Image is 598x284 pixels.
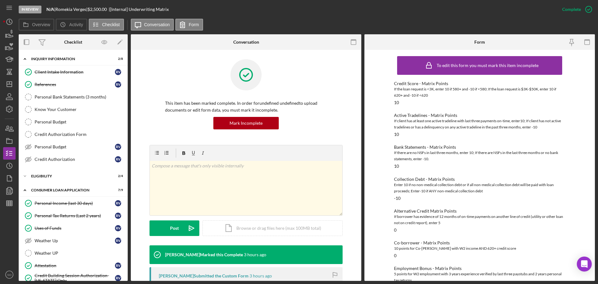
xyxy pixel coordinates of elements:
[46,7,54,12] b: N/A
[115,81,121,88] div: R V
[394,132,399,137] div: 10
[175,19,203,31] button: Form
[556,3,595,16] button: Complete
[35,213,115,218] div: Personal Tax Returns (Last 2 years)
[35,226,115,231] div: Uses of Funds
[35,94,124,99] div: Personal Bank Statements (3 months)
[170,220,179,236] div: Post
[35,70,115,75] div: Client Intake Information
[22,78,125,91] a: ReferencesRV
[115,275,121,281] div: R V
[69,22,83,27] label: Activity
[165,252,243,257] div: [PERSON_NAME] Marked this Complete
[394,228,396,233] div: 0
[230,117,263,129] div: Mark Incomplete
[159,273,249,278] div: [PERSON_NAME] Submitted the Custom Form
[394,86,565,99] div: If the loan request is <3K, enter 10 if 580+ and -10 if <580; If the loan request is $3K-$50K, en...
[22,153,125,166] a: Credit AuthorizationRV
[115,144,121,150] div: R V
[165,100,327,114] p: This item has been marked complete. In order for undefined undefined to upload documents or edit ...
[22,209,125,222] a: Personal Tax Returns (Last 2 years)RV
[22,128,125,141] a: Credit Authorization Form
[115,262,121,269] div: R V
[115,200,121,206] div: R V
[64,40,82,45] div: Checklist
[115,225,121,231] div: R V
[249,273,272,278] time: 2025-08-13 16:10
[115,213,121,219] div: R V
[233,40,259,45] div: Conversation
[32,22,50,27] label: Overview
[35,119,124,124] div: Personal Budget
[35,263,115,268] div: Attestation
[394,271,565,283] div: 5 points for W2 employment with 3 years experience verified by last three paystubs and 2 years pe...
[31,174,107,178] div: Eligibility
[394,150,565,162] div: If there are no NSFs in last three months, enter 10; If there are NSFs in the last three months o...
[244,252,266,257] time: 2025-08-13 16:10
[22,247,125,259] a: Weather UP
[437,63,539,68] div: To edit this form you must mark this item incomplete
[394,245,565,252] div: 10 points for Co-[PERSON_NAME] with W2 income AND 620+ credit score
[144,22,170,27] label: Conversation
[55,7,88,12] div: Romekia Verges |
[112,188,123,192] div: 7 / 9
[19,6,41,13] div: In Review
[35,82,115,87] div: References
[394,182,565,194] div: Enter 10 if no non-medical collection debt or if all non-medical collection debt will be paid wit...
[112,174,123,178] div: 2 / 4
[394,253,396,258] div: 0
[35,144,115,149] div: Personal Budget
[22,197,125,209] a: Personal Income (last 30 days)RV
[7,273,12,277] text: SO
[56,19,87,31] button: Activity
[149,220,199,236] button: Post
[88,7,109,12] div: $2,500.00
[394,266,565,271] div: Employment Bonus - Matrix Points
[46,7,55,12] div: |
[19,19,54,31] button: Overview
[22,91,125,103] a: Personal Bank Statements (3 months)
[22,141,125,153] a: Personal BudgetRV
[35,251,124,256] div: Weather UP
[22,66,125,78] a: Client Intake InformationRV
[22,222,125,234] a: Uses of FundsRV
[394,196,401,201] div: -10
[577,257,592,272] div: Open Intercom Messenger
[115,156,121,162] div: R V
[35,157,115,162] div: Credit Authorization
[22,259,125,272] a: AttestationRV
[115,238,121,244] div: R V
[394,100,399,105] div: 10
[115,69,121,75] div: R V
[394,214,565,226] div: If borrower has evidence of 12 months of on-time payments on another line of credit (utility or o...
[213,117,279,129] button: Mark Incomplete
[31,188,107,192] div: Consumer Loan Application
[35,201,115,206] div: Personal Income (last 30 days)
[394,145,565,150] div: Bank Statements - Matrix Points
[394,177,565,182] div: Collection Debt - Matrix Points
[35,238,115,243] div: Weather Up
[22,103,125,116] a: Know Your Customer
[35,273,115,283] div: Credit Building Session Authorization- [US_STATE] Only
[102,22,120,27] label: Checklist
[131,19,174,31] button: Conversation
[562,3,581,16] div: Complete
[394,81,565,86] div: Credit Score - Matrix Points
[22,234,125,247] a: Weather UpRV
[394,118,565,130] div: If client has at least one active tradeline with last three payments on-time, enter10; If client ...
[22,116,125,128] a: Personal Budget
[394,240,565,245] div: Co-borrower - Matrix Points
[35,107,124,112] div: Know Your Customer
[474,40,485,45] div: Form
[89,19,124,31] button: Checklist
[109,7,169,12] div: | [Internal] Underwriting Matrix
[112,57,123,61] div: 2 / 8
[35,132,124,137] div: Credit Authorization Form
[31,57,107,61] div: Inquiry Information
[394,164,399,169] div: 10
[3,268,16,281] button: SO
[394,209,565,214] div: Alternative Credit Matrix Points
[189,22,199,27] label: Form
[394,113,565,118] div: Active Tradelines - Matrix Points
